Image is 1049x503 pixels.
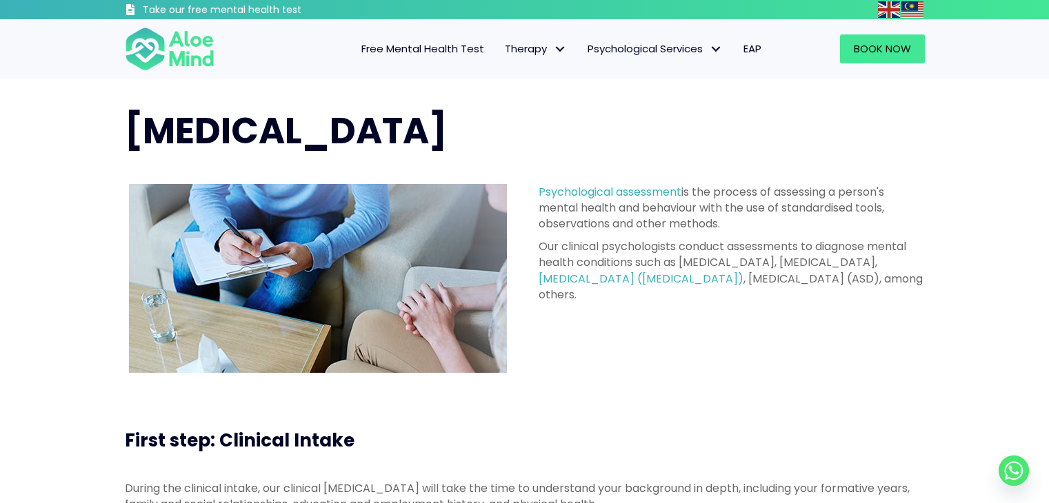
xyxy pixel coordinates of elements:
[999,455,1029,486] a: Whatsapp
[351,34,494,63] a: Free Mental Health Test
[539,184,925,232] p: is the process of assessing a person's mental health and behaviour with the use of standardised t...
[232,34,772,63] nav: Menu
[706,39,726,59] span: Psychological Services: submenu
[505,41,567,56] span: Therapy
[550,39,570,59] span: Therapy: submenu
[539,184,681,200] a: Psychological assessment
[125,105,447,156] span: [MEDICAL_DATA]
[143,3,375,17] h3: Take our free mental health test
[588,41,723,56] span: Psychological Services
[361,41,484,56] span: Free Mental Health Test
[840,34,925,63] a: Book Now
[125,3,375,19] a: Take our free mental health test
[733,34,772,63] a: EAP
[494,34,577,63] a: TherapyTherapy: submenu
[539,238,925,302] p: Our clinical psychologists conduct assessments to diagnose mental health conditions such as [MEDI...
[577,34,733,63] a: Psychological ServicesPsychological Services: submenu
[901,1,923,18] img: ms
[878,1,901,17] a: English
[878,1,900,18] img: en
[854,41,911,56] span: Book Now
[743,41,761,56] span: EAP
[539,271,743,287] a: [MEDICAL_DATA] ([MEDICAL_DATA])
[125,428,354,453] span: First step: Clinical Intake
[901,1,925,17] a: Malay
[129,184,507,373] img: psychological assessment
[125,26,214,72] img: Aloe mind Logo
